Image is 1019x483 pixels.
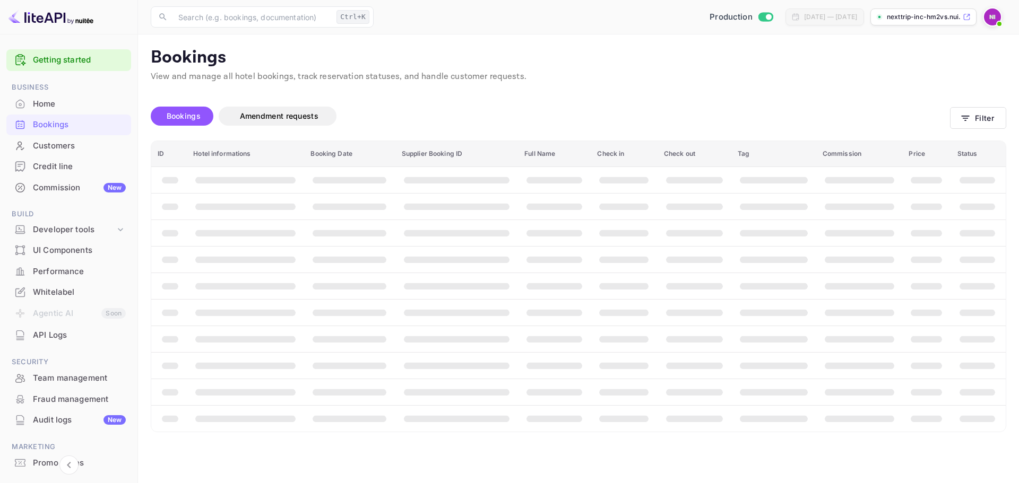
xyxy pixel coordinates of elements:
[6,115,131,135] div: Bookings
[6,221,131,239] div: Developer tools
[6,136,131,155] a: Customers
[6,453,131,473] div: Promo codes
[950,107,1006,129] button: Filter
[33,329,126,341] div: API Logs
[187,141,304,167] th: Hotel informations
[6,156,131,176] a: Credit line
[103,183,126,192] div: New
[33,224,115,236] div: Developer tools
[151,141,187,167] th: ID
[33,161,126,173] div: Credit line
[6,410,131,429] a: Audit logsNew
[6,261,131,281] a: Performance
[6,178,131,198] div: CommissionNew
[240,111,318,120] span: Amendment requests
[887,12,961,22] p: nexttrip-inc-hm2vs.nui...
[6,208,131,220] span: Build
[151,141,1006,432] table: booking table
[33,266,126,278] div: Performance
[8,8,93,25] img: LiteAPI logo
[816,141,903,167] th: Commission
[951,141,1006,167] th: Status
[6,178,131,197] a: CommissionNew
[6,156,131,177] div: Credit line
[6,94,131,115] div: Home
[33,457,126,469] div: Promo codes
[902,141,951,167] th: Price
[33,286,126,298] div: Whitelabel
[6,368,131,389] div: Team management
[33,372,126,384] div: Team management
[710,11,753,23] span: Production
[167,111,201,120] span: Bookings
[172,6,332,28] input: Search (e.g. bookings, documentation)
[6,282,131,302] a: Whitelabel
[6,82,131,93] span: Business
[6,115,131,134] a: Bookings
[33,98,126,110] div: Home
[151,47,1006,68] p: Bookings
[6,410,131,431] div: Audit logsNew
[6,94,131,113] a: Home
[33,54,126,66] a: Getting started
[6,389,131,409] a: Fraud management
[6,282,131,303] div: Whitelabel
[658,141,731,167] th: Check out
[59,455,79,475] button: Collapse navigation
[336,10,369,24] div: Ctrl+K
[395,141,518,167] th: Supplier Booking ID
[6,356,131,368] span: Security
[33,414,126,426] div: Audit logs
[6,325,131,346] div: API Logs
[33,140,126,152] div: Customers
[6,453,131,472] a: Promo codes
[33,119,126,131] div: Bookings
[103,415,126,425] div: New
[518,141,591,167] th: Full Name
[6,441,131,453] span: Marketing
[151,71,1006,83] p: View and manage all hotel bookings, track reservation statuses, and handle customer requests.
[151,107,950,126] div: account-settings tabs
[6,368,131,388] a: Team management
[731,141,816,167] th: Tag
[6,136,131,156] div: Customers
[6,240,131,261] div: UI Components
[6,261,131,282] div: Performance
[6,240,131,260] a: UI Components
[804,12,857,22] div: [DATE] — [DATE]
[33,244,126,257] div: UI Components
[984,8,1001,25] img: NextTrip INC
[6,325,131,345] a: API Logs
[591,141,657,167] th: Check in
[6,49,131,71] div: Getting started
[33,182,126,194] div: Commission
[705,11,777,23] div: Switch to Sandbox mode
[6,389,131,410] div: Fraud management
[33,393,126,406] div: Fraud management
[304,141,395,167] th: Booking Date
